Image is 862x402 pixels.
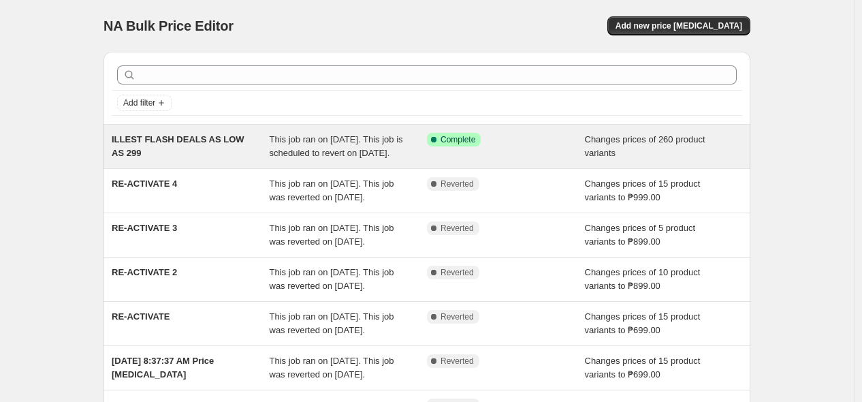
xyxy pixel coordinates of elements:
[585,311,701,335] span: Changes prices of 15 product variants to ₱699.00
[441,267,474,278] span: Reverted
[103,18,234,33] span: NA Bulk Price Editor
[607,16,750,35] button: Add new price [MEDICAL_DATA]
[441,179,474,189] span: Reverted
[441,134,475,145] span: Complete
[616,20,742,31] span: Add new price [MEDICAL_DATA]
[441,223,474,234] span: Reverted
[123,97,155,108] span: Add filter
[585,356,701,380] span: Changes prices of 15 product variants to ₱699.00
[112,311,170,322] span: RE-ACTIVATE
[270,223,394,247] span: This job ran on [DATE]. This job was reverted on [DATE].
[270,311,394,335] span: This job ran on [DATE]. This job was reverted on [DATE].
[270,267,394,291] span: This job ran on [DATE]. This job was reverted on [DATE].
[585,179,701,202] span: Changes prices of 15 product variants to ₱999.00
[585,267,701,291] span: Changes prices of 10 product variants to ₱899.00
[112,223,177,233] span: RE-ACTIVATE 3
[441,311,474,322] span: Reverted
[112,356,214,380] span: [DATE] 8:37:37 AM Price [MEDICAL_DATA]
[270,356,394,380] span: This job ran on [DATE]. This job was reverted on [DATE].
[112,134,244,158] span: ILLEST FLASH DEALS AS LOW AS 299
[270,179,394,202] span: This job ran on [DATE]. This job was reverted on [DATE].
[112,267,177,277] span: RE-ACTIVATE 2
[585,223,696,247] span: Changes prices of 5 product variants to ₱899.00
[585,134,705,158] span: Changes prices of 260 product variants
[112,179,177,189] span: RE-ACTIVATE 4
[441,356,474,367] span: Reverted
[117,95,172,111] button: Add filter
[270,134,403,158] span: This job ran on [DATE]. This job is scheduled to revert on [DATE].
